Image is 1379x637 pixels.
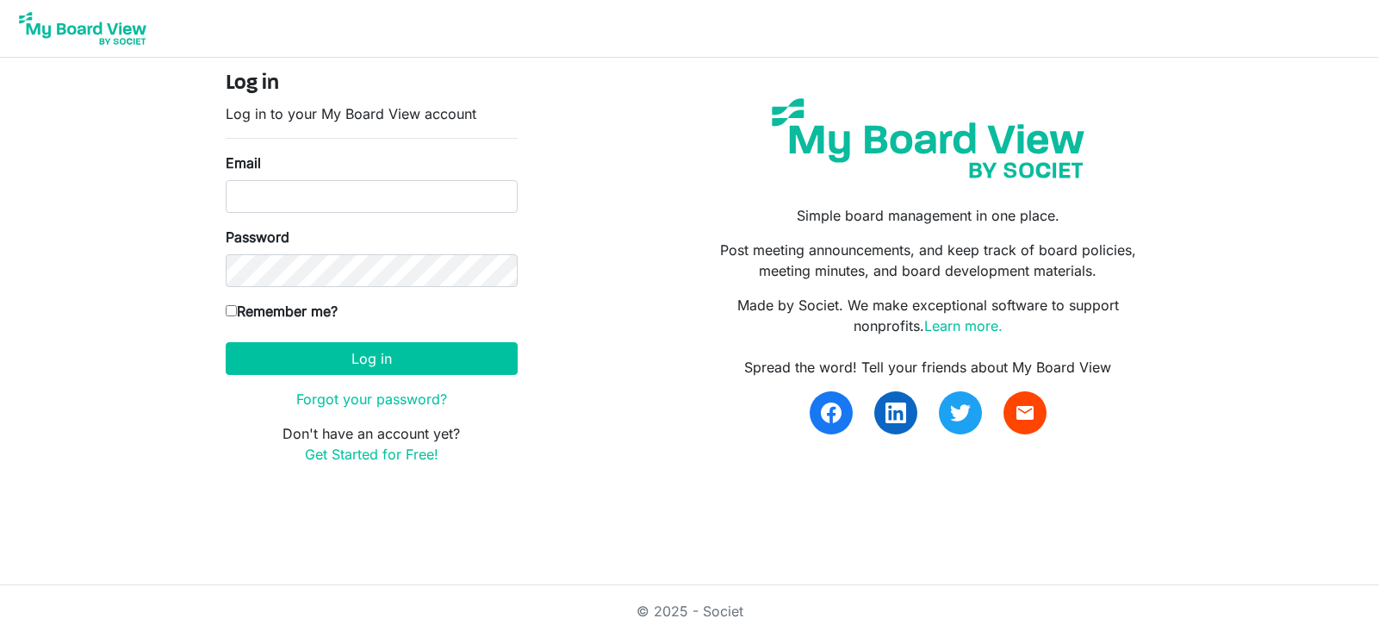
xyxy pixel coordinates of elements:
[226,153,261,173] label: Email
[821,403,842,423] img: facebook.svg
[14,7,152,50] img: My Board View Logo
[226,423,518,465] p: Don't have an account yet?
[885,403,906,423] img: linkedin.svg
[226,72,518,97] h4: Log in
[226,301,338,322] label: Remember me?
[305,446,438,463] a: Get Started for Free!
[702,295,1153,336] p: Made by Societ. We make exceptional software to support nonprofits.
[226,342,518,375] button: Log in
[637,603,743,620] a: © 2025 - Societ
[702,205,1153,226] p: Simple board management in one place.
[950,403,971,423] img: twitter.svg
[296,390,447,408] a: Forgot your password?
[759,85,1097,191] img: my-board-view-societ.svg
[226,305,237,316] input: Remember me?
[1003,391,1047,434] a: email
[702,357,1153,378] div: Spread the word! Tell your friends about My Board View
[226,103,518,124] p: Log in to your My Board View account
[924,317,1003,334] a: Learn more.
[702,240,1153,281] p: Post meeting announcements, and keep track of board policies, meeting minutes, and board developm...
[226,227,289,247] label: Password
[1015,403,1035,423] span: email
